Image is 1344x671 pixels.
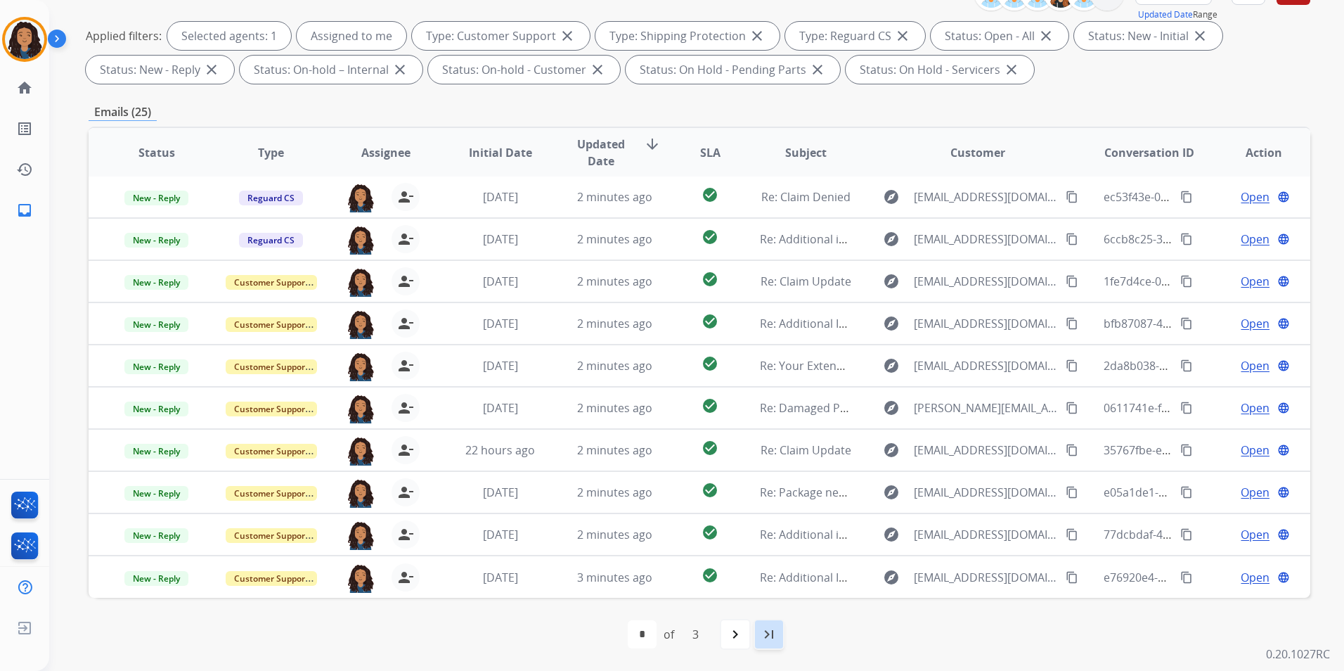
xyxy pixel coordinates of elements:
span: Initial Date [469,144,532,161]
span: Status [138,144,175,161]
mat-icon: home [16,79,33,96]
mat-icon: content_copy [1180,444,1193,456]
mat-icon: inbox [16,202,33,219]
span: [EMAIL_ADDRESS][DOMAIN_NAME] [914,273,1058,290]
span: 2da8b038-e9c7-4155-a413-1b64dd386673 [1104,358,1323,373]
span: [DATE] [483,400,518,416]
mat-icon: close [809,61,826,78]
mat-icon: language [1277,402,1290,414]
span: bfb87087-4faf-4d0b-920b-597a966186f1 [1104,316,1312,331]
mat-icon: close [894,27,911,44]
mat-icon: content_copy [1066,275,1078,288]
span: 2 minutes ago [577,442,652,458]
mat-icon: check_circle [702,567,718,584]
img: agent-avatar [347,183,375,212]
span: [EMAIL_ADDRESS][DOMAIN_NAME] [914,231,1058,248]
div: Type: Reguard CS [785,22,925,50]
mat-icon: check_circle [702,355,718,372]
span: Open [1241,484,1269,501]
span: 2 minutes ago [577,231,652,247]
p: Applied filters: [86,27,162,44]
span: New - Reply [124,528,188,543]
mat-icon: check_circle [702,482,718,499]
div: Assigned to me [297,22,406,50]
span: 2 minutes ago [577,316,652,331]
span: 77dcbdaf-41d9-48db-aa05-6aa758614473 [1104,527,1321,542]
span: Reguard CS [239,191,303,205]
span: 2 minutes ago [577,485,652,500]
mat-icon: language [1277,317,1290,330]
span: Re: Additional information [760,231,899,247]
img: agent-avatar [347,394,375,423]
span: [DATE] [483,358,518,373]
span: 3 minutes ago [577,570,652,585]
img: agent-avatar [347,436,375,466]
mat-icon: person_remove [397,569,414,586]
span: 6ccb8c25-312d-4f17-9780-a6ab583f349b [1104,231,1315,247]
span: Re: Your Extend claim is being reviewed [760,358,969,373]
span: Re: Additional information [760,527,899,542]
span: Open [1241,315,1269,332]
mat-icon: check_circle [702,440,718,456]
span: New - Reply [124,233,188,248]
mat-icon: content_copy [1180,359,1193,372]
mat-icon: close [203,61,220,78]
span: [EMAIL_ADDRESS][DOMAIN_NAME] [914,569,1058,586]
img: agent-avatar [347,478,375,508]
p: 0.20.1027RC [1266,646,1330,663]
span: [EMAIL_ADDRESS][DOMAIN_NAME] [914,315,1058,332]
span: [DATE] [483,274,518,289]
mat-icon: content_copy [1066,528,1078,541]
span: Customer Support [226,359,317,374]
span: New - Reply [124,317,188,332]
mat-icon: check_circle [702,229,718,245]
button: Updated Date [1138,9,1193,20]
div: Status: On Hold - Pending Parts [626,56,840,84]
mat-icon: content_copy [1180,275,1193,288]
span: 2 minutes ago [577,527,652,542]
mat-icon: explore [883,315,900,332]
div: Status: New - Reply [86,56,234,84]
div: of [664,626,674,643]
span: Open [1241,569,1269,586]
img: avatar [5,20,44,59]
span: [DATE] [483,231,518,247]
mat-icon: language [1277,275,1290,288]
span: 22 hours ago [465,442,535,458]
mat-icon: person_remove [397,231,414,248]
mat-icon: language [1277,444,1290,456]
mat-icon: navigate_next [727,626,744,643]
mat-icon: content_copy [1066,359,1078,372]
mat-icon: explore [883,526,900,543]
span: New - Reply [124,444,188,459]
img: agent-avatar [347,563,375,593]
mat-icon: explore [883,442,900,459]
mat-icon: check_circle [702,313,718,330]
span: Open [1241,357,1269,374]
span: e05a1de1-30b9-4a3a-b314-28190a7cc33e [1104,485,1321,500]
div: Status: New - Initial [1074,22,1222,50]
mat-icon: language [1277,486,1290,499]
mat-icon: explore [883,273,900,290]
span: Open [1241,273,1269,290]
span: [EMAIL_ADDRESS][DOMAIN_NAME] [914,526,1058,543]
span: Range [1138,8,1217,20]
span: Open [1241,231,1269,248]
span: Type [258,144,284,161]
mat-icon: person_remove [397,526,414,543]
span: [DATE] [483,527,518,542]
mat-icon: explore [883,569,900,586]
span: Open [1241,400,1269,416]
mat-icon: content_copy [1066,402,1078,414]
mat-icon: check_circle [702,524,718,541]
div: Status: On-hold – Internal [240,56,422,84]
span: [EMAIL_ADDRESS][DOMAIN_NAME] [914,484,1058,501]
div: Status: Open - All [931,22,1068,50]
mat-icon: person_remove [397,273,414,290]
span: Customer Support [226,528,317,543]
span: New - Reply [124,275,188,290]
mat-icon: check_circle [702,186,718,203]
mat-icon: close [589,61,606,78]
span: New - Reply [124,486,188,501]
mat-icon: person_remove [397,442,414,459]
